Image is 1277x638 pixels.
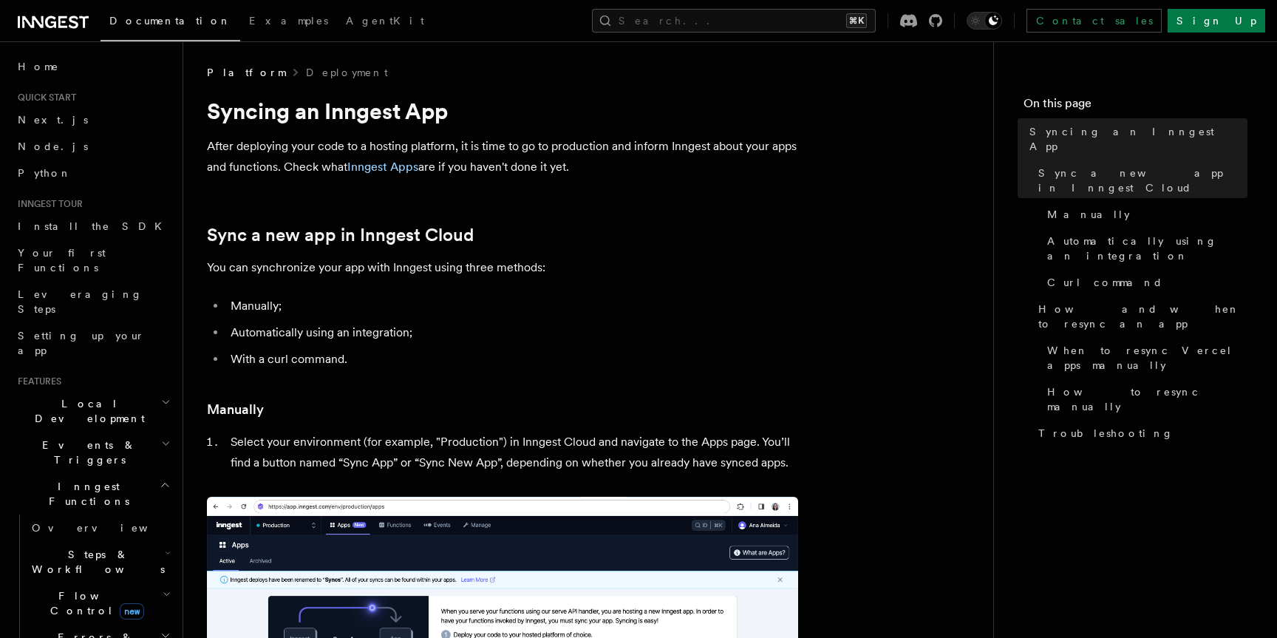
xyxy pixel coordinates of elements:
span: Events & Triggers [12,438,161,467]
a: Python [12,160,174,186]
a: Troubleshooting [1032,420,1247,447]
span: How and when to resync an app [1038,302,1247,331]
a: Overview [26,515,174,541]
span: Node.js [18,140,88,152]
a: Inngest Apps [347,160,418,174]
span: AgentKit [346,15,424,27]
span: new [120,603,144,620]
a: Syncing an Inngest App [1024,118,1247,160]
span: Troubleshooting [1038,426,1174,441]
span: Curl command [1047,275,1163,290]
span: Quick start [12,92,76,103]
span: Home [18,59,59,74]
a: When to resync Vercel apps manually [1041,337,1247,379]
a: Setting up your app [12,322,174,364]
a: Examples [240,4,337,40]
button: Steps & Workflows [26,541,174,583]
a: Manually [207,399,264,420]
a: Node.js [12,133,174,160]
li: With a curl command. [226,349,798,370]
button: Toggle dark mode [967,12,1002,30]
a: How and when to resync an app [1032,296,1247,337]
span: Overview [32,522,184,534]
a: Automatically using an integration [1041,228,1247,269]
span: Features [12,376,61,387]
button: Events & Triggers [12,432,174,473]
a: Install the SDK [12,213,174,240]
span: Next.js [18,114,88,126]
a: Your first Functions [12,240,174,281]
span: Inngest Functions [12,479,160,509]
span: Setting up your app [18,330,145,356]
span: How to resync manually [1047,384,1247,414]
a: Leveraging Steps [12,281,174,322]
span: Manually [1047,207,1130,222]
p: You can synchronize your app with Inngest using three methods: [207,257,798,278]
a: Sync a new app in Inngest Cloud [1032,160,1247,201]
span: Platform [207,65,285,80]
button: Search...⌘K [592,9,876,33]
span: Your first Functions [18,247,106,274]
span: Python [18,167,72,179]
span: Syncing an Inngest App [1029,124,1247,154]
span: Examples [249,15,328,27]
button: Local Development [12,390,174,432]
button: Inngest Functions [12,473,174,515]
span: Inngest tour [12,198,83,210]
p: After deploying your code to a hosting platform, it is time to go to production and inform Innges... [207,136,798,177]
span: Documentation [109,15,231,27]
span: Local Development [12,396,161,426]
li: Automatically using an integration; [226,322,798,343]
span: Leveraging Steps [18,288,143,315]
kbd: ⌘K [846,13,867,28]
button: Flow Controlnew [26,583,174,624]
h1: Syncing an Inngest App [207,98,798,124]
span: Flow Control [26,588,163,618]
li: Select your environment (for example, "Production") in Inngest Cloud and navigate to the Apps pag... [226,432,798,473]
a: Next.js [12,106,174,133]
h4: On this page [1024,95,1247,118]
a: Home [12,53,174,80]
span: Automatically using an integration [1047,234,1247,263]
a: How to resync manually [1041,379,1247,420]
a: Sync a new app in Inngest Cloud [207,225,474,245]
a: Documentation [101,4,240,41]
span: Steps & Workflows [26,547,165,577]
span: Sync a new app in Inngest Cloud [1038,166,1247,195]
span: When to resync Vercel apps manually [1047,343,1247,373]
a: Sign Up [1168,9,1265,33]
a: Manually [1041,201,1247,228]
a: Curl command [1041,269,1247,296]
a: Contact sales [1026,9,1162,33]
a: AgentKit [337,4,433,40]
span: Install the SDK [18,220,171,232]
a: Deployment [306,65,388,80]
li: Manually; [226,296,798,316]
